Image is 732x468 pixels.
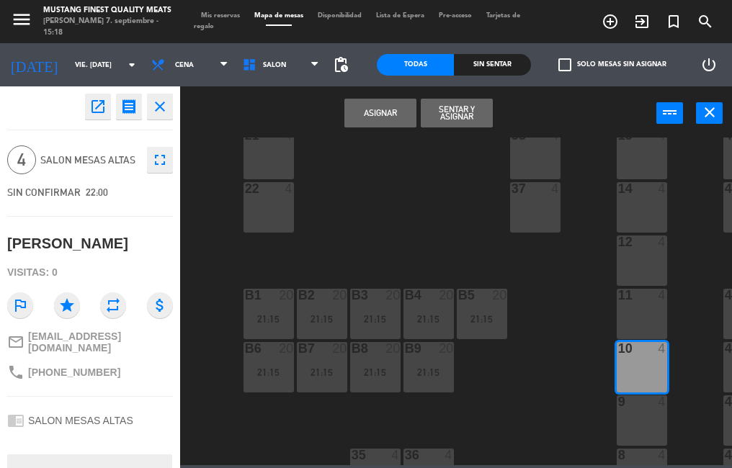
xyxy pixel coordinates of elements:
span: [EMAIL_ADDRESS][DOMAIN_NAME] [28,330,173,354]
div: 4 [285,182,293,195]
div: Sin sentar [454,54,531,76]
button: Sentar y Asignar [421,99,493,127]
div: B1 [245,289,246,302]
i: open_in_new [89,98,107,115]
div: Mustang Finest Quality Meats [43,5,172,16]
span: check_box_outline_blank [558,58,571,71]
i: exit_to_app [633,13,651,30]
div: 4 [445,449,453,462]
div: 20 [332,342,347,355]
i: phone [7,364,24,381]
div: 20 [279,289,293,302]
div: 12 [618,235,619,248]
button: close [696,102,723,124]
div: B4 [405,289,406,302]
div: 4 [285,129,293,142]
i: close [701,104,718,121]
div: 4 [551,129,560,142]
div: 14 [618,182,619,195]
span: [PHONE_NUMBER] [28,366,120,378]
span: pending_actions [332,56,349,73]
div: 44 [725,342,726,355]
div: 20 [385,342,400,355]
div: B9 [405,342,406,355]
div: 21:15 [403,367,454,377]
div: 11 [618,289,619,302]
div: 9 [618,395,619,408]
div: 46 [725,182,726,195]
div: 21:15 [244,314,294,324]
div: 4 [658,449,666,462]
div: 10 [618,342,619,355]
div: [PERSON_NAME] 7. septiembre - 15:18 [43,16,172,37]
div: 20 [439,342,453,355]
div: 21:15 [403,314,454,324]
div: 4 [658,289,666,302]
button: fullscreen [147,147,173,173]
div: 36 [405,449,406,462]
div: 20 [279,342,293,355]
span: SALON MESAS ALTAS [28,415,133,426]
button: receipt [116,94,142,120]
div: 22 [245,182,246,195]
button: menu [11,9,32,35]
i: star [54,292,80,318]
div: 21:15 [350,314,401,324]
i: power_input [661,104,679,121]
div: 20 [385,289,400,302]
div: Todas [377,54,454,76]
div: 21:15 [297,367,347,377]
a: mail_outline[EMAIL_ADDRESS][DOMAIN_NAME] [7,330,173,354]
button: power_input [656,102,683,124]
i: mail_outline [7,333,24,351]
i: receipt [120,98,138,115]
div: 21:15 [244,367,294,377]
div: 4 [658,182,666,195]
i: turned_in_not [665,13,682,30]
div: 20 [492,289,506,302]
span: 4 [7,145,36,174]
div: 45 [725,289,726,302]
button: Asignar [344,99,416,127]
div: 20 [439,289,453,302]
div: 4 [658,342,666,355]
i: fullscreen [151,151,169,168]
span: 22:00 [86,186,108,198]
div: B6 [245,342,246,355]
button: open_in_new [85,94,111,120]
span: Mapa de mesas [247,12,311,19]
span: Cena [175,61,194,69]
div: 47 [725,129,726,142]
div: 21 [245,129,246,142]
div: 15 [618,129,619,142]
i: search [697,13,714,30]
div: Visitas: 0 [7,260,173,285]
span: SALON MESAS ALTAS [40,152,140,168]
div: 4 [551,182,560,195]
i: chrome_reader_mode [7,412,24,429]
div: 21:15 [297,314,347,324]
button: close [147,94,173,120]
div: [PERSON_NAME] [7,232,128,256]
span: SALON [263,61,286,69]
i: repeat [100,292,126,318]
span: Disponibilidad [311,12,369,19]
i: arrow_drop_down [123,56,140,73]
div: 4 [658,129,666,142]
i: attach_money [147,292,173,318]
span: Pre-acceso [432,12,479,19]
div: 4 [658,395,666,408]
div: 43 [725,395,726,408]
i: menu [11,9,32,30]
div: 20 [332,289,347,302]
div: 21:15 [457,314,507,324]
i: outlined_flag [7,292,33,318]
div: 4 [391,449,400,462]
span: Mis reservas [194,12,247,19]
div: 4 [658,235,666,248]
